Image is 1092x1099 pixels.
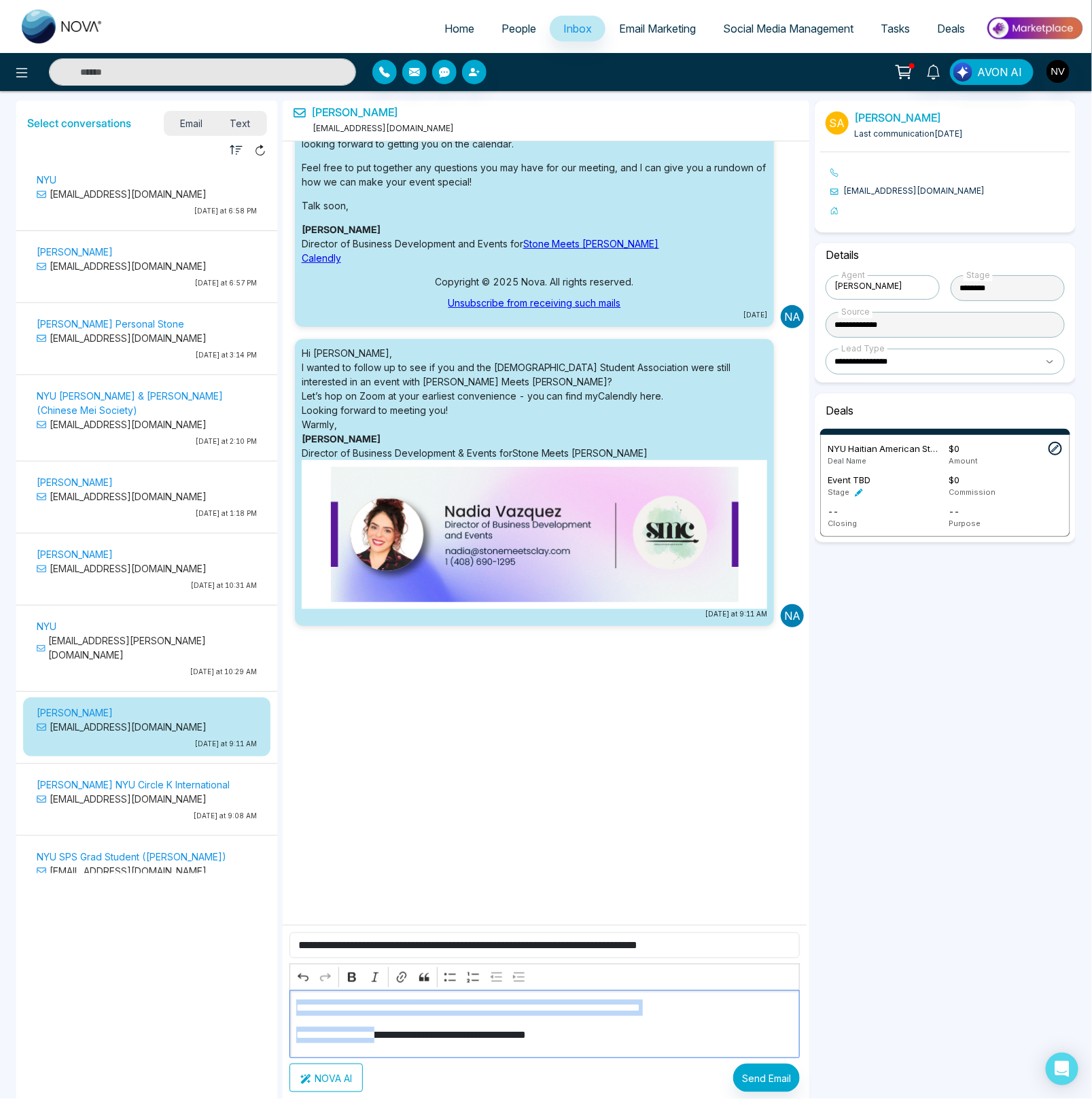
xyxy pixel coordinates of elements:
span: Home [444,22,474,35]
img: User Avatar [1046,60,1070,83]
span: Stage [828,487,849,497]
img: Market-place.gif [985,13,1084,43]
p: Na [781,305,804,328]
h5: Select conversations [27,117,131,130]
p: [PERSON_NAME] Personal Stone [37,317,257,331]
div: Open Intercom Messenger [1046,1053,1078,1085]
p: [EMAIL_ADDRESS][DOMAIN_NAME] [37,792,257,806]
a: Email Marketing [605,16,709,41]
p: NYU [37,173,257,187]
p: [PERSON_NAME] [37,475,257,489]
p: [PERSON_NAME] [37,547,257,561]
span: -- [949,506,959,517]
span: Deal Name [828,456,866,466]
a: Social Media Management [709,16,867,41]
p: [PERSON_NAME] [37,245,257,259]
p: NYU [PERSON_NAME] & [PERSON_NAME] (Chinese Mei Society) [37,389,257,417]
span: AVON AI [977,64,1022,80]
span: $0 [949,474,959,485]
span: -- [828,506,839,517]
span: Inbox [563,22,592,35]
a: Tasks [867,16,923,41]
button: NOVA AI [289,1064,363,1092]
p: [DATE] at 9:08 AM [37,811,257,821]
button: AVON AI [950,59,1034,85]
span: Tasks [881,22,910,35]
small: [DATE] at 9:11 AM [302,609,768,619]
div: [PERSON_NAME] [826,275,940,300]
span: Purpose [949,519,981,528]
p: [EMAIL_ADDRESS][DOMAIN_NAME] [37,259,257,273]
div: Editor toolbar [289,964,800,990]
a: Deals [923,16,979,41]
a: [PERSON_NAME] [311,106,398,119]
p: [EMAIL_ADDRESS][DOMAIN_NAME] [37,561,257,576]
a: People [488,16,550,41]
span: Last communication [DATE] [854,128,963,139]
span: Text [216,114,264,133]
li: [EMAIL_ADDRESS][DOMAIN_NAME] [830,185,1070,197]
span: Closing [828,519,857,528]
img: Lead Flow [953,63,972,82]
p: NYU SPS Grad Student ([PERSON_NAME]) [37,850,257,864]
a: Inbox [550,16,605,41]
p: [EMAIL_ADDRESS][DOMAIN_NAME] [37,331,257,345]
p: [DATE] at 10:31 AM [37,580,257,591]
p: Na [781,604,804,627]
span: Email [167,114,217,133]
p: [DATE] at 2:10 PM [37,436,257,447]
span: Amount [949,456,978,466]
a: Home [431,16,488,41]
small: [DATE] [302,310,768,320]
p: [EMAIL_ADDRESS][DOMAIN_NAME] [37,489,257,504]
div: Stage [964,269,993,281]
p: [DATE] at 10:29 AM [37,667,257,677]
p: [EMAIL_ADDRESS][DOMAIN_NAME] [37,720,257,734]
p: NYU [37,619,257,633]
button: Send Email [733,1064,800,1092]
p: [DATE] at 1:18 PM [37,508,257,519]
img: Nova CRM Logo [22,10,103,43]
span: Event TBD [828,474,870,485]
p: Sa [826,111,849,135]
h6: Details [820,243,1070,267]
p: [DATE] at 6:57 PM [37,278,257,288]
span: [EMAIL_ADDRESS][DOMAIN_NAME] [310,123,454,133]
p: [EMAIL_ADDRESS][PERSON_NAME][DOMAIN_NAME] [37,633,257,662]
p: [DATE] at 6:58 PM [37,206,257,216]
p: [EMAIL_ADDRESS][DOMAIN_NAME] [37,417,257,432]
span: Deals [937,22,965,35]
div: Editor editing area: main [289,990,800,1058]
span: People [501,22,536,35]
span: $0 [949,443,959,454]
a: [PERSON_NAME] [854,111,941,124]
p: [EMAIL_ADDRESS][DOMAIN_NAME] [37,864,257,878]
p: [PERSON_NAME] [37,705,257,720]
p: [PERSON_NAME] NYU Circle K International [37,778,257,792]
div: Agent [839,269,868,281]
span: Email Marketing [619,22,696,35]
p: [DATE] at 9:11 AM [37,739,257,749]
div: Lead Type [839,343,887,355]
div: Source [839,306,873,318]
h6: Deals [820,399,1070,423]
p: [DATE] at 3:14 PM [37,350,257,360]
span: NYU Haitian American Students' Association [828,443,1014,454]
span: Social Media Management [723,22,853,35]
p: [EMAIL_ADDRESS][DOMAIN_NAME] [37,187,257,201]
span: Commission [949,487,996,497]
